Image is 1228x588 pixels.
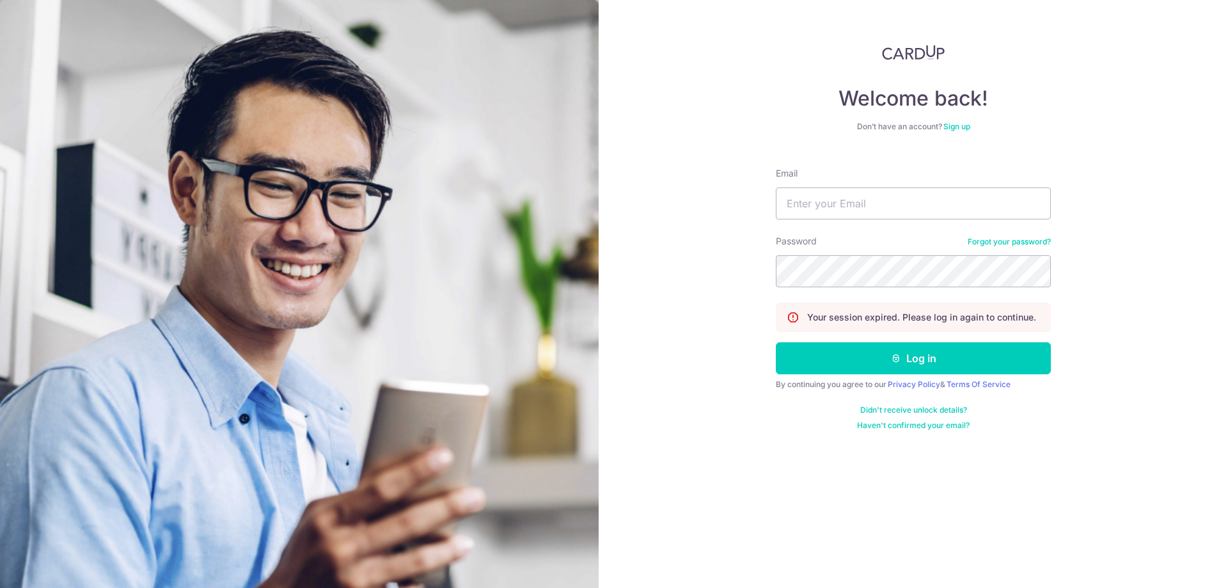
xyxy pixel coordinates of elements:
[776,86,1051,111] h4: Welcome back!
[776,122,1051,132] div: Don’t have an account?
[776,235,817,248] label: Password
[888,379,940,389] a: Privacy Policy
[947,379,1011,389] a: Terms Of Service
[776,379,1051,390] div: By continuing you agree to our &
[776,187,1051,219] input: Enter your Email
[807,311,1036,324] p: Your session expired. Please log in again to continue.
[943,122,970,131] a: Sign up
[882,45,945,60] img: CardUp Logo
[776,342,1051,374] button: Log in
[968,237,1051,247] a: Forgot your password?
[860,405,967,415] a: Didn't receive unlock details?
[776,167,798,180] label: Email
[857,420,970,431] a: Haven't confirmed your email?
